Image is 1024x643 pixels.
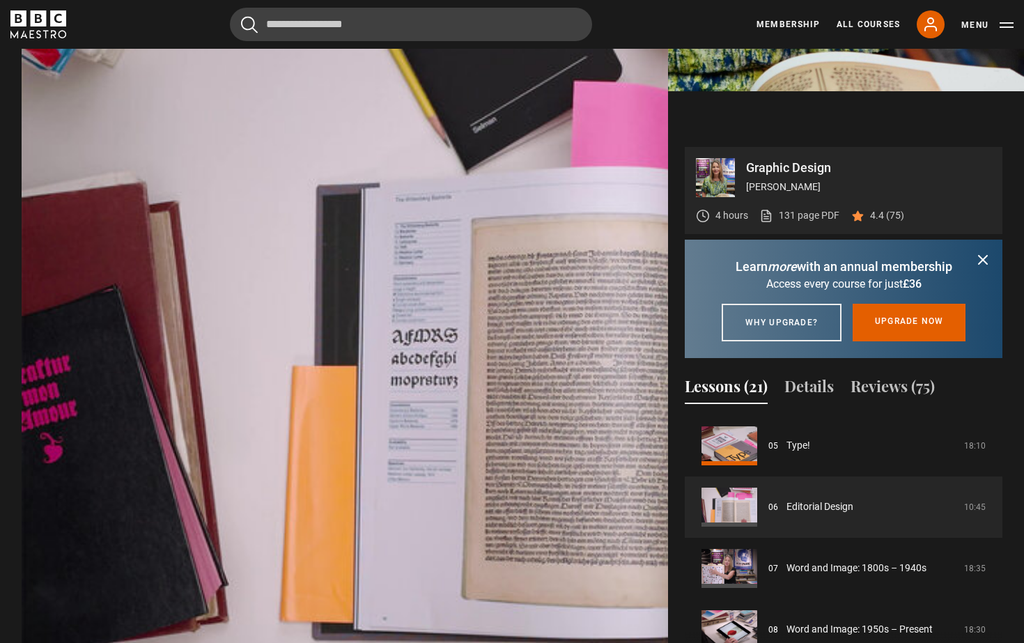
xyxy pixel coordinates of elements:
p: Access every course for just [701,276,986,293]
span: £36 [903,277,922,290]
p: [PERSON_NAME] [746,180,991,194]
button: Reviews (75) [851,375,935,404]
p: Graphic Design [746,162,991,174]
a: All Courses [837,18,900,31]
button: Lessons (21) [685,375,768,404]
button: Details [784,375,834,404]
a: Word and Image: 1800s – 1940s [786,561,926,575]
a: Word and Image: 1950s – Present [786,622,933,637]
p: 4 hours [715,208,748,223]
a: 131 page PDF [759,208,839,223]
button: Submit the search query [241,16,258,33]
a: Editorial Design [786,499,853,514]
a: Type! [786,438,810,453]
a: Membership [757,18,820,31]
input: Search [230,8,592,41]
a: Upgrade now [853,304,965,341]
p: 4.4 (75) [870,208,904,223]
p: Learn with an annual membership [701,257,986,276]
i: more [768,259,797,274]
video-js: Video Player [22,147,668,511]
button: Toggle navigation [961,18,1014,32]
svg: BBC Maestro [10,10,66,38]
a: Why upgrade? [722,304,841,341]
